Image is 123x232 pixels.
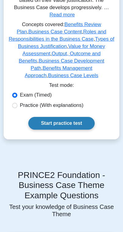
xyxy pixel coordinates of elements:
[7,203,116,218] p: Test your knowledge of Business Case Theme
[9,21,114,82] p: Concepts covered: , , , , , , , ,
[28,29,82,35] a: Business Case Content
[23,43,105,56] a: Value for Money Assessment
[19,51,101,64] a: Output, Outcome and Benefits
[25,65,92,78] a: Benefits Management Approach
[28,117,94,130] a: Start practice test
[18,36,114,49] a: Types of Business Justification
[9,82,114,91] div: Test mode:
[31,58,104,71] a: Business Case Development Path
[17,22,101,35] a: Benefits Review Plan
[50,11,75,19] button: Read more
[9,29,106,42] a: Roles and Responsibilities in the Business Case
[20,91,52,99] label: Exam (Timed)
[48,73,98,78] a: Business Case Levels
[7,170,116,201] h5: PRINCE2 Foundation - Business Case Theme Example Questions
[20,102,83,109] label: Practice (With explanations)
